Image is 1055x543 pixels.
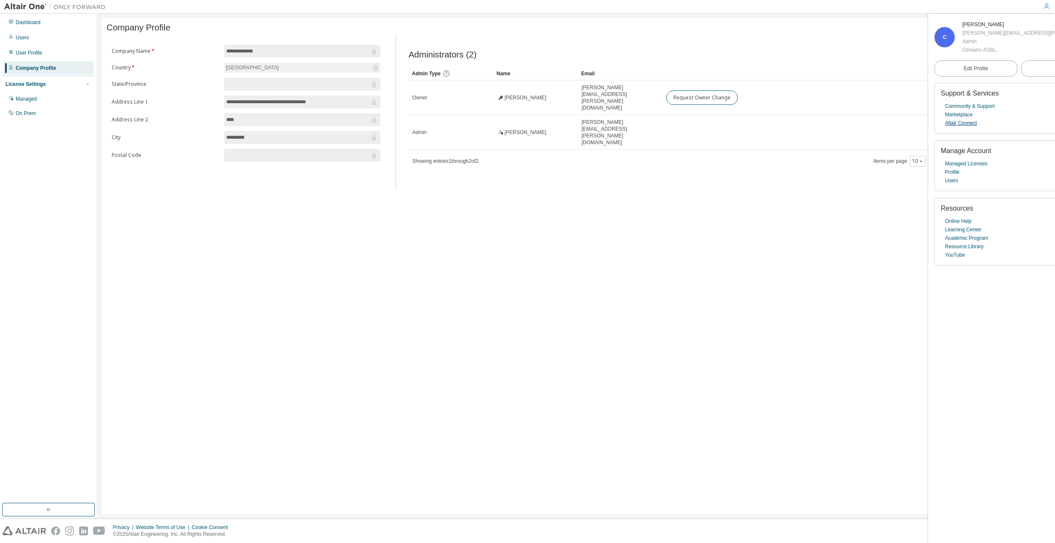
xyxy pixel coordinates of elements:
[666,90,738,105] button: Request Owner Change
[964,65,988,72] span: Edit Profile
[409,50,477,60] span: Administrators (2)
[113,524,136,531] div: Privacy
[934,60,1017,77] a: Edit Profile
[412,94,427,101] span: Owner
[79,527,88,535] img: linkedin.svg
[112,134,219,141] label: City
[941,147,991,154] span: Manage Account
[945,176,958,185] a: Users
[412,129,427,136] span: Admin
[225,63,280,72] div: [GEOGRAPHIC_DATA]
[945,242,984,251] a: Resource Library
[945,217,972,225] a: Online Help
[112,81,219,88] label: State/Province
[412,71,441,77] span: Admin Type
[412,158,478,164] span: Showing entries 1 through 2 of 2
[16,110,36,117] div: On Prem
[16,96,37,102] div: Managed
[4,3,110,11] img: Altair One
[945,110,973,119] a: Marketplace
[945,225,981,234] a: Learning Center
[192,524,233,531] div: Cookie Consent
[112,64,219,71] label: Country
[912,158,923,165] button: 10
[112,48,219,55] label: Company Name
[945,168,959,176] a: Profile
[65,527,74,535] img: instagram.svg
[945,251,965,259] a: YouTube
[941,90,999,97] span: Support & Services
[112,116,219,123] label: Address Line 2
[224,63,380,73] div: [GEOGRAPHIC_DATA]
[5,81,46,88] div: License Settings
[945,159,988,168] a: Managed Licenses
[107,23,170,33] span: Company Profile
[941,205,973,212] span: Resources
[136,524,192,531] div: Website Terms of Use
[582,84,659,111] span: [PERSON_NAME][EMAIL_ADDRESS][PERSON_NAME][DOMAIN_NAME]
[93,527,105,535] img: youtube.svg
[3,527,46,535] img: altair_logo.svg
[581,67,659,80] div: Email
[945,234,988,242] a: Academic Program
[943,34,947,40] span: C
[505,129,547,136] span: [PERSON_NAME]
[945,102,995,110] a: Community & Support
[112,99,219,105] label: Address Line 1
[16,49,42,56] div: User Profile
[582,119,659,146] span: [PERSON_NAME][EMAIL_ADDRESS][PERSON_NAME][DOMAIN_NAME]
[505,94,547,101] span: [PERSON_NAME]
[16,34,29,41] div: Users
[16,19,41,26] div: Dashboard
[945,119,977,127] a: Altair Connect
[112,152,219,159] label: Postal Code
[497,67,574,80] div: Name
[113,531,233,538] p: © 2025 Altair Engineering, Inc. All Rights Reserved.
[874,156,926,167] span: Items per page
[51,527,60,535] img: facebook.svg
[16,65,56,71] div: Company Profile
